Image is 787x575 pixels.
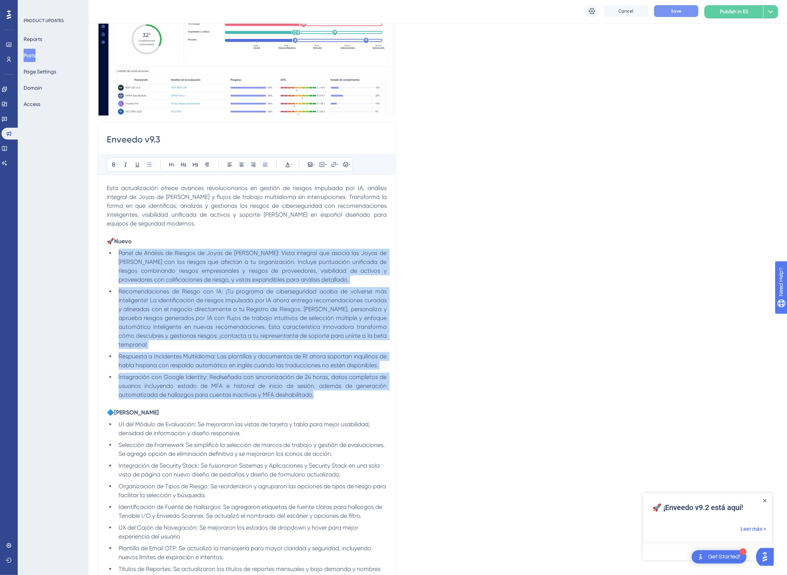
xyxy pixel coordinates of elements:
span: Selección de Framework Se simplificó la selección de marcos de trabajo y gestión de evaluaciones.... [119,441,386,457]
span: Plantilla de Email OTP: Se actualizó la mensajería para mayor claridad y seguridad, incluyendo nu... [119,545,373,561]
span: Publish in ES [720,7,749,16]
span: UX del Cajón de Navegación: Se mejoraron los estados de dropdown y hover para mejor experiencia d... [119,524,360,540]
span: Recomendaciones de Riesgo con IA: ¡Tu programa de ciberseguridad acaba de volverse más inteligent... [119,288,388,348]
span: Save [671,8,681,14]
span: 🚀 [107,238,114,245]
button: Publish in ES [704,5,763,18]
span: 🔷 [107,409,114,416]
span: Identificación de Fuente de Hallazgos: Se agregaron etiquetas de fuente claras para hallazgos de ... [119,503,384,519]
span: UI del Módulo de Evaluación: Se mejoraron las vistas de tarjeta y tabla para mejor usabilidad, de... [119,421,372,437]
span: Integración de Security Stack: Se fusionaron Sistemas y Aplicaciones y Security Stack en una sola... [119,462,381,478]
div: PRODUCT UPDATES [24,18,64,24]
iframe: UserGuiding Product Updates Slide Out [643,493,772,560]
strong: Nuevo [114,238,132,245]
button: Save [654,5,698,17]
img: launcher-image-alternative-text [2,4,16,18]
button: Domain [24,81,42,94]
strong: [PERSON_NAME] [114,409,159,416]
span: Organización de Tipos de Riesgo: Se reordenaron y agruparon las opciones de tipos de riesgo para ... [119,483,387,499]
button: Access [24,97,40,111]
span: Respuesta a Incidentes Multiidioma: Las plantillas y documentos de RI ahora soportan inquilinos d... [119,353,388,369]
span: Need Help? [17,2,46,11]
span: Integración con Google Identity: Rediseñada con sincronización de 24 horas, datos completos de us... [119,373,388,398]
button: Posts [24,49,35,62]
input: Post Title [107,134,387,145]
button: Cancel [604,5,648,17]
span: Cancel [619,8,634,14]
span: Panel de Análisis de Riesgos de Joyas de [PERSON_NAME]: Vista integral que asocia las Joyas de [P... [119,249,388,283]
button: Page Settings [24,65,56,78]
span: Esta actualización ofrece avances revolucionarios en gestión de riesgos impulsada por IA, análisi... [107,185,388,227]
button: Reports [24,32,42,46]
